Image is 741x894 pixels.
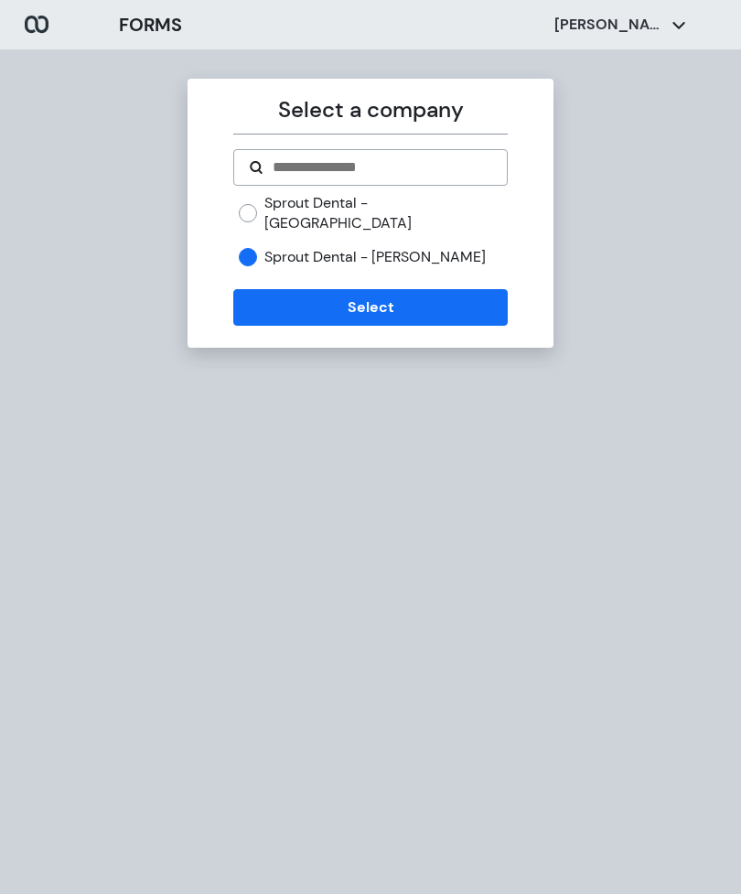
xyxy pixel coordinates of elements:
[119,11,182,38] h3: FORMS
[554,15,664,35] p: [PERSON_NAME]
[233,289,507,326] button: Select
[264,247,486,267] label: Sprout Dental - [PERSON_NAME]
[264,193,507,232] label: Sprout Dental - [GEOGRAPHIC_DATA]
[233,93,507,126] p: Select a company
[271,156,491,178] input: Search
